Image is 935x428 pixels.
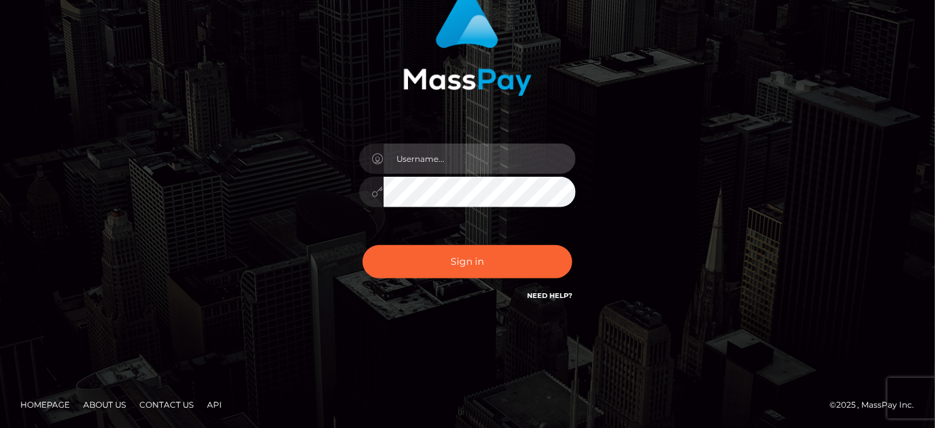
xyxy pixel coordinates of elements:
[134,394,199,415] a: Contact Us
[78,394,131,415] a: About Us
[202,394,227,415] a: API
[527,291,572,300] a: Need Help?
[363,245,572,278] button: Sign in
[384,144,576,174] input: Username...
[15,394,75,415] a: Homepage
[829,398,925,412] div: © 2025 , MassPay Inc.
